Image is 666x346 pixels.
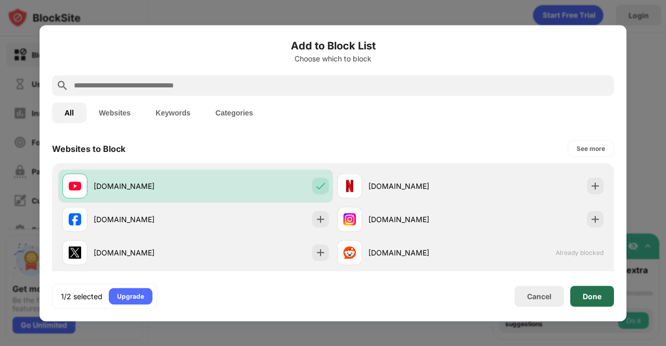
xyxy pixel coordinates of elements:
img: favicons [343,213,356,225]
div: Choose which to block [52,54,614,62]
button: Websites [86,102,143,123]
img: favicons [69,180,81,192]
img: favicons [343,180,356,192]
img: favicons [69,246,81,259]
div: Done [583,292,601,300]
div: [DOMAIN_NAME] [94,214,196,225]
button: All [52,102,86,123]
button: Categories [203,102,265,123]
span: Already blocked [556,249,604,257]
div: [DOMAIN_NAME] [368,214,470,225]
div: [DOMAIN_NAME] [94,247,196,258]
div: Websites to Block [52,143,125,153]
div: [DOMAIN_NAME] [368,181,470,191]
div: [DOMAIN_NAME] [368,247,470,258]
div: Cancel [527,292,552,301]
div: See more [577,143,605,153]
div: 1/2 selected [61,291,103,301]
img: search.svg [56,79,69,92]
img: favicons [343,246,356,259]
button: Keywords [143,102,203,123]
div: Upgrade [117,291,144,301]
div: [DOMAIN_NAME] [94,181,196,191]
img: favicons [69,213,81,225]
h6: Add to Block List [52,37,614,53]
